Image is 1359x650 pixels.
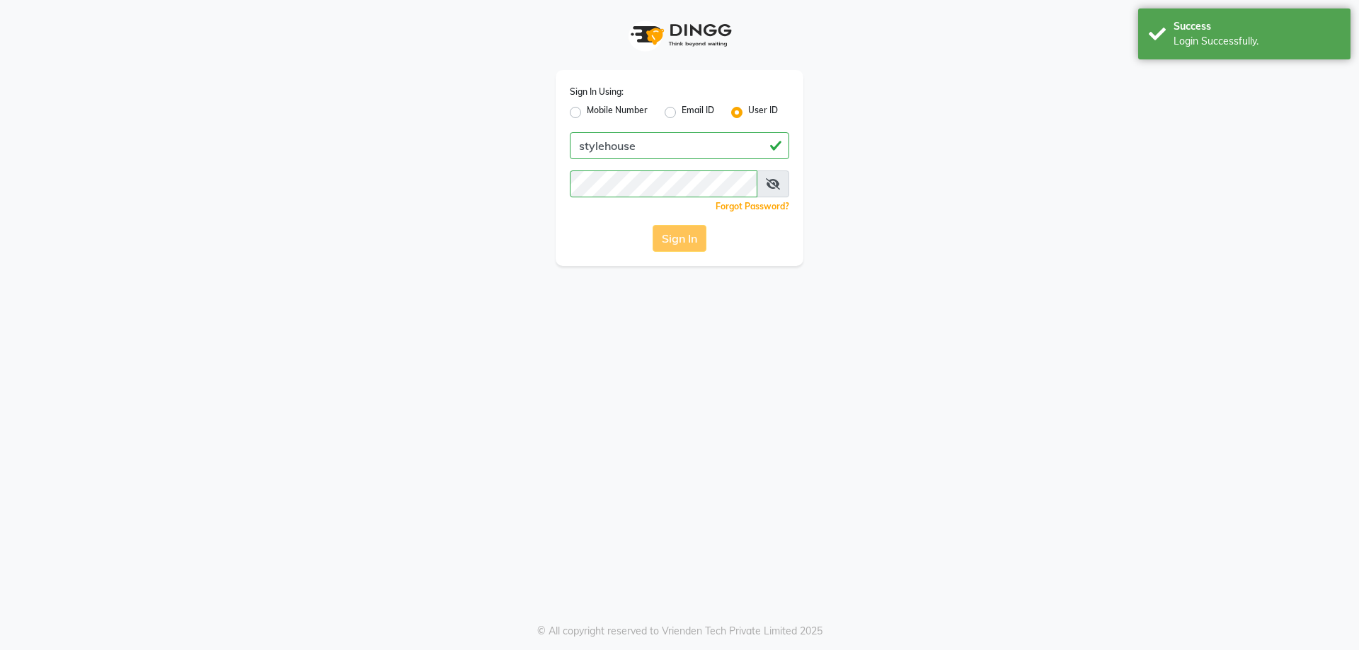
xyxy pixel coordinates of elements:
div: Success [1174,19,1340,34]
a: Forgot Password? [716,201,789,211]
label: User ID [748,104,778,121]
input: Username [570,170,757,197]
label: Email ID [682,104,714,121]
label: Mobile Number [587,104,648,121]
div: Login Successfully. [1174,34,1340,49]
label: Sign In Using: [570,86,624,98]
input: Username [570,132,789,159]
img: logo1.svg [623,14,736,56]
